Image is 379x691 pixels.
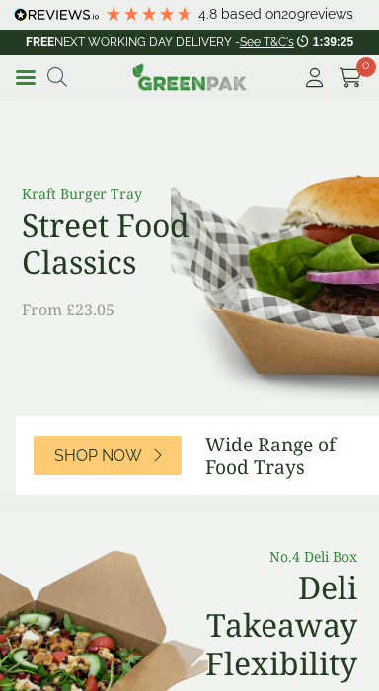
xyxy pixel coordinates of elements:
span: From £23.05 [22,299,114,320]
i: Cart [339,68,363,88]
div: 4.78 Stars [105,5,193,23]
a: 0 [339,63,363,93]
h2: Street Food Classics [22,206,244,282]
span: 4.8 [198,6,221,22]
span: 209 [281,6,305,22]
a: See T&C's [240,35,294,49]
span: 0 [356,57,376,77]
h3: Wide Range of Food Trays [205,433,361,478]
strong: FREE [26,35,54,49]
span: Based on [221,6,281,22]
a: Shop Now [34,436,182,475]
span: reviews [305,6,353,22]
img: REVIEWS.io [14,8,100,22]
i: My Account [302,68,327,88]
span: Shop Now [54,447,142,465]
span: 1:39:25 [313,35,353,49]
p: No.4 Deli Box [189,546,357,567]
h2: Deli Takeaway Flexibility [189,569,357,682]
img: GreenPak Supplies [132,63,247,91]
p: Kraft Burger Tray [22,183,244,204]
